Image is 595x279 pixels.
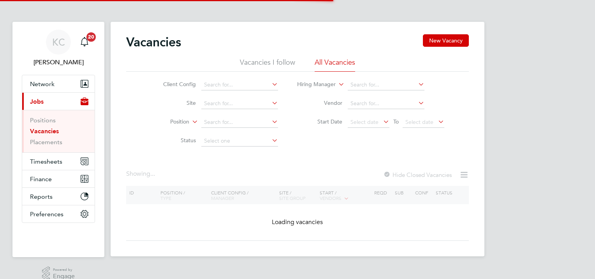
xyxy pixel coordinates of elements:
button: New Vacancy [423,34,469,47]
span: Finance [30,175,52,183]
span: Jobs [30,98,44,105]
input: Search for... [348,79,424,90]
button: Timesheets [22,153,95,170]
li: Vacancies I follow [240,58,295,72]
span: To [391,117,401,127]
a: Vacancies [30,127,59,135]
div: Showing [126,170,157,178]
label: Position [144,118,189,126]
span: Network [30,80,55,88]
span: 20 [86,32,96,42]
label: Hide Closed Vacancies [383,171,452,178]
button: Network [22,75,95,92]
a: Placements [30,138,62,146]
span: Karen Chatfield [22,58,95,67]
span: Powered by [53,267,75,273]
a: Go to home page [22,231,95,243]
span: Timesheets [30,158,62,165]
label: Status [151,137,196,144]
span: Preferences [30,210,63,218]
label: Hiring Manager [291,81,336,88]
label: Site [151,99,196,106]
input: Search for... [201,79,278,90]
input: Search for... [201,98,278,109]
label: Vendor [297,99,342,106]
span: Select date [350,118,378,125]
input: Select one [201,136,278,147]
h2: Vacancies [126,34,181,50]
label: Client Config [151,81,196,88]
input: Search for... [348,98,424,109]
button: Preferences [22,205,95,222]
button: Finance [22,170,95,187]
a: 20 [77,30,92,55]
label: Start Date [297,118,342,125]
div: Jobs [22,110,95,152]
nav: Main navigation [12,22,104,257]
span: Reports [30,193,53,200]
img: fastbook-logo-retina.png [22,231,95,243]
input: Search for... [201,117,278,128]
span: Select date [405,118,433,125]
a: KC[PERSON_NAME] [22,30,95,67]
span: KC [52,37,65,47]
li: All Vacancies [315,58,355,72]
a: Positions [30,117,56,124]
button: Reports [22,188,95,205]
span: ... [150,170,155,178]
button: Jobs [22,93,95,110]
